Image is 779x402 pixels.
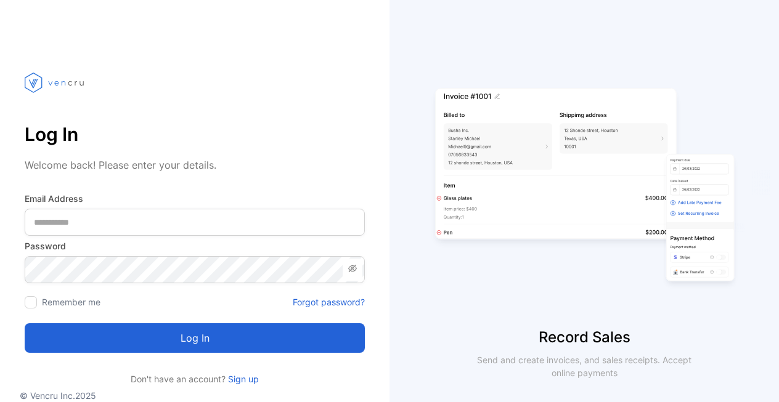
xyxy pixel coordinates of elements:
a: Forgot password? [293,295,365,308]
p: Record Sales [389,326,779,348]
button: Log in [25,323,365,353]
a: Sign up [226,374,259,384]
p: Don't have an account? [25,372,365,385]
label: Remember me [42,297,100,307]
label: Email Address [25,192,365,205]
label: Password [25,239,365,252]
img: slider image [430,49,738,326]
p: Log In [25,119,365,149]
p: Welcome back! Please enter your details. [25,158,365,172]
p: Send and create invoices, and sales receipts. Accept online payments [466,353,703,379]
img: vencru logo [25,49,86,116]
